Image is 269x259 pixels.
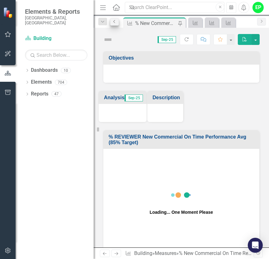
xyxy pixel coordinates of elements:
small: [GEOGRAPHIC_DATA], [GEOGRAPHIC_DATA] [25,15,87,26]
div: 10 [61,68,71,73]
div: Open Intercom Messenger [248,238,263,253]
h3: Description [153,95,180,100]
a: Reports [31,90,48,98]
a: Dashboards [31,67,58,74]
h3: Objectives [109,55,256,61]
a: Measures [155,250,176,256]
input: Search Below... [25,50,87,61]
a: Building [134,250,152,256]
div: 47 [51,91,61,97]
span: Sep-25 [125,95,143,101]
a: Elements [31,79,52,86]
div: » » [125,250,253,257]
div: 704 [55,80,67,85]
span: Sep-25 [158,36,176,43]
button: EP [252,2,264,13]
a: Building [25,35,87,42]
h3: Analysis [104,95,125,100]
span: Elements & Reports [25,8,87,15]
div: Loading... One Moment Please [149,209,213,215]
div: % New Commercial On Time Reviews Monthly [135,19,176,27]
img: ClearPoint Strategy [3,7,14,18]
img: Not Defined [103,35,113,45]
h3: % REVIEWER New Commercial On Time Performance Avg (85% Target) [109,134,256,145]
input: Search ClearPoint... [125,2,224,13]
